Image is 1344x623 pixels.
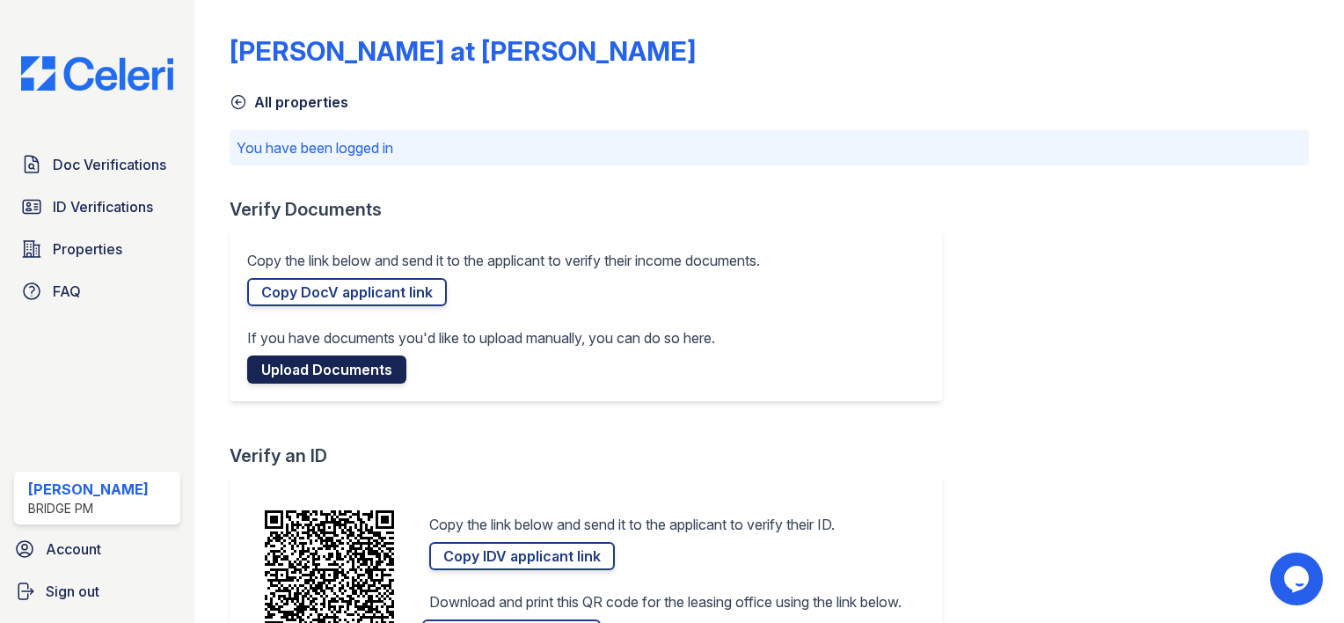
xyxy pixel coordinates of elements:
a: Upload Documents [247,355,406,384]
div: Bridge PM [28,500,149,517]
span: Sign out [46,581,99,602]
div: [PERSON_NAME] [28,479,149,500]
span: Properties [53,238,122,260]
a: All properties [230,92,348,113]
span: ID Verifications [53,196,153,217]
p: If you have documents you'd like to upload manually, you can do so here. [247,327,715,348]
p: Copy the link below and send it to the applicant to verify their income documents. [247,250,760,271]
p: Download and print this QR code for the leasing office using the link below. [429,591,902,612]
a: Properties [14,231,180,267]
a: Account [7,531,187,567]
a: FAQ [14,274,180,309]
a: Copy DocV applicant link [247,278,447,306]
div: [PERSON_NAME] at [PERSON_NAME] [230,35,696,67]
a: ID Verifications [14,189,180,224]
iframe: chat widget [1270,553,1326,605]
p: Copy the link below and send it to the applicant to verify their ID. [429,514,835,535]
a: Copy IDV applicant link [429,542,615,570]
a: Doc Verifications [14,147,180,182]
p: You have been logged in [237,137,1302,158]
span: Doc Verifications [53,154,166,175]
span: FAQ [53,281,81,302]
img: CE_Logo_Blue-a8612792a0a2168367f1c8372b55b34899dd931a85d93a1a3d3e32e68fde9ad4.png [7,56,187,91]
div: Verify an ID [230,443,956,468]
div: Verify Documents [230,197,956,222]
span: Account [46,539,101,560]
a: Sign out [7,574,187,609]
